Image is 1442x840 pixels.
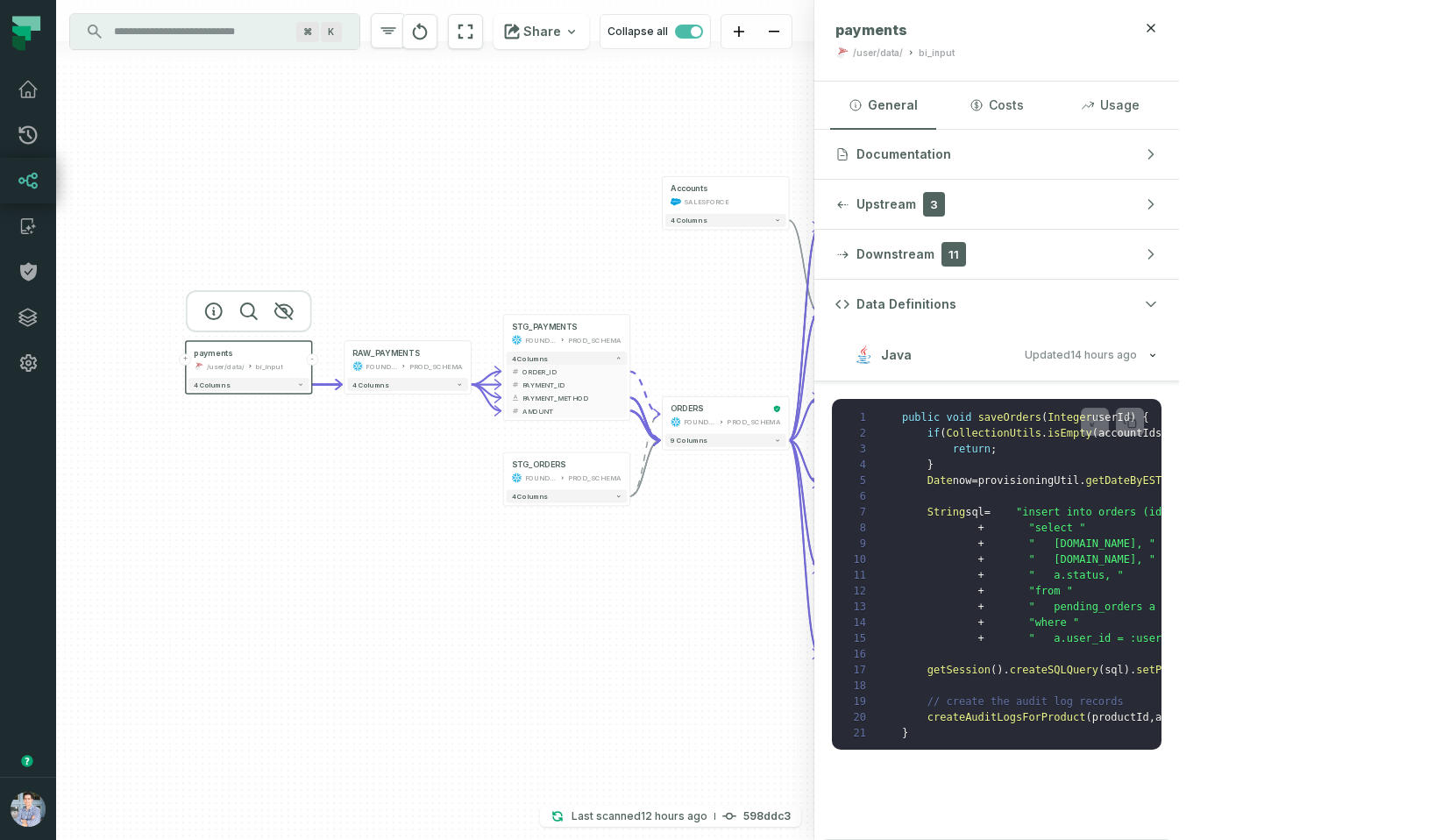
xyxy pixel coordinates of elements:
span: now [953,474,972,487]
div: bi_input [919,46,955,60]
span: sql [1105,664,1124,676]
span: + [978,632,984,644]
div: RAW_PAYMENTS [352,348,419,359]
span: Press ⌘ + K to focus the search bar [296,22,319,42]
div: PROD_SCHEMA [568,473,622,483]
span: getSession [927,664,991,676]
div: FOUNDATIONAL_DB [525,473,558,483]
span: Downstream [856,246,934,263]
span: 9 [842,536,877,552]
span: // create the audit log records [927,695,1124,708]
span: 2 [842,425,877,441]
span: " [DOMAIN_NAME], " [1028,537,1155,550]
span: STG_PAYMENTS [512,322,578,332]
button: Documentation [814,130,1179,179]
button: - [306,353,317,365]
span: + [978,522,984,534]
span: { [1143,411,1149,424]
g: Edge from 616efa676917f6a678dd14162abb4313 to c8867c613c347eb7857e509391c84b7d [471,385,501,411]
span: ( [1041,411,1048,424]
span: 6 [842,488,877,504]
div: SALESFORCE [684,196,729,207]
span: productId [1092,711,1149,723]
span: if [927,427,940,439]
span: . [1130,664,1136,676]
g: Edge from 616efa676917f6a678dd14162abb4313 to c8867c613c347eb7857e509391c84b7d [471,372,501,385]
div: JavaUpdated[DATE] 1:02:11 AM [814,381,1179,767]
div: Certified [771,405,781,413]
span: 14 [842,615,877,630]
span: " pending_orders a " [1028,601,1168,613]
div: Accounts [671,183,707,194]
span: + [978,585,984,597]
span: 4 columns [512,492,548,500]
button: Data Definitions [814,280,1179,329]
span: 8 [842,520,877,536]
span: ( [940,427,946,439]
span: 11 [941,242,966,267]
span: string [512,394,520,402]
button: zoom in [721,15,757,49]
g: Edge from c8867c613c347eb7857e509391c84b7d to 0dd85c77dd217d0afb16c7d4fb3eff19 [629,411,659,441]
div: Tooltip anchor [19,753,35,769]
span: createSQLQuery [1010,664,1098,676]
span: isEmpty [1048,427,1092,439]
span: ; [991,443,997,455]
span: = [971,474,977,487]
span: 18 [842,678,877,694]
span: Upstream [856,196,916,213]
button: Downstream11 [814,230,1179,279]
span: + [978,616,984,629]
span: . [1004,664,1010,676]
button: PAYMENT_METHOD [507,391,628,404]
button: Share [494,14,589,49]
span: Documentation [856,146,951,163]
div: /user/data/ [853,46,903,60]
g: Edge from 0dd85c77dd217d0afb16c7d4fb3eff19 to 14f7343f0cc28b799cc449778bea9e2d [789,440,819,654]
span: " [DOMAIN_NAME], " [1028,553,1155,566]
span: 21 [842,725,877,741]
button: Last scanned[DATE] 3:16:03 AM598ddc3 [540,806,801,827]
span: 15 [842,630,877,646]
g: Edge from 065ad36bfe8571d0d37ef1ec05f417fb to 0dd85c77dd217d0afb16c7d4fb3eff19 [629,414,659,496]
span: ( [1085,711,1091,723]
g: Edge from c8867c613c347eb7857e509391c84b7d to 0dd85c77dd217d0afb16c7d4fb3eff19 [629,372,659,415]
span: ) [1124,664,1130,676]
span: } [927,459,934,471]
span: } [902,727,908,739]
span: Data Definitions [856,295,956,313]
p: Last scanned [572,808,707,825]
div: PROD_SCHEMA [409,361,463,372]
span: 1 [842,409,877,425]
span: 17 [842,662,877,678]
div: FOUNDATIONAL_DB [366,361,398,372]
span: 4 columns [352,381,388,388]
button: Usage [1057,82,1163,129]
span: 5 [842,473,877,488]
span: 11 [842,567,877,583]
span: ( [1098,664,1105,676]
span: Java [881,346,912,364]
img: avatar of Alon Nafta [11,792,46,827]
span: 7 [842,504,877,520]
span: 4 [842,457,877,473]
span: String [927,506,965,518]
button: zoom out [757,15,792,49]
span: getDateByEST [1085,474,1161,487]
span: ( [991,664,997,676]
div: PROD_SCHEMA [727,416,780,427]
span: PAYMENT_ID [522,380,622,389]
div: /user/data/ [207,361,245,372]
span: 12 [842,583,877,599]
span: 3 [923,192,945,217]
span: Press ⌘ + K to focus the search bar [321,22,342,42]
span: + [978,553,984,566]
span: 4 columns [671,217,707,224]
span: 9 columns [671,437,707,445]
span: 19 [842,694,877,709]
span: + [978,569,984,581]
span: sql [965,506,984,518]
span: payments [835,21,907,39]
button: Costs [943,82,1049,129]
span: Integer [1048,411,1092,424]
